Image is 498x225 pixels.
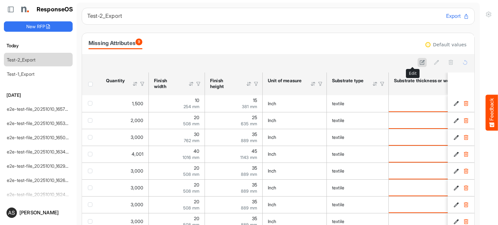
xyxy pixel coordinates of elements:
[332,168,344,174] span: textile
[82,179,101,196] td: checkbox
[453,168,459,174] button: Edit
[7,120,71,126] a: e2e-test-file_20251010_165343
[448,146,476,163] td: c98a4775-87b4-4c97-9cf2-f119e49f6f23 is template cell Column Header
[205,129,263,146] td: 35 is template cell Column Header httpsnorthellcomontologiesmapping-rulesmeasurementhasfinishsize...
[131,118,143,123] span: 2,000
[7,177,71,183] a: e2e-test-file_20251010_162658
[446,12,469,20] button: Export
[253,97,257,103] span: 15
[149,196,205,213] td: 20 is template cell Column Header httpsnorthellcomontologiesmapping-rulesmeasurementhasfinishsize...
[205,112,263,129] td: 25 is template cell Column Header httpsnorthellcomontologiesmapping-rulesmeasurementhasfinishsize...
[433,42,467,47] div: Default values
[389,196,485,213] td: is template cell Column Header httpsnorthellcomontologiesmapping-rulesmaterialhasmaterialthicknes...
[268,78,302,84] div: Unit of measure
[37,6,73,13] h1: ResponseOS
[463,218,469,225] button: Delete
[252,182,257,187] span: 35
[101,129,149,146] td: 3000 is template cell Column Header httpsnorthellcomontologiesmapping-rulesorderhasquantity
[82,73,101,95] th: Header checkbox
[268,101,277,106] span: Inch
[394,78,460,84] div: Substrate thickness or weight
[332,101,344,106] span: textile
[406,69,419,78] div: Edit
[268,134,277,140] span: Inch
[389,129,485,146] td: is template cell Column Header httpsnorthellcomontologiesmapping-rulesmaterialhasmaterialthicknes...
[7,163,71,169] a: e2e-test-file_20251010_162943
[101,112,149,129] td: 2000 is template cell Column Header httpsnorthellcomontologiesmapping-rulesorderhasquantity
[194,148,199,154] span: 40
[82,146,101,163] td: checkbox
[448,129,476,146] td: ecc421d3-b396-4054-ab78-8d0d6e8394da is template cell Column Header
[268,118,277,123] span: Inch
[183,155,199,160] span: 1016 mm
[194,182,199,187] span: 20
[101,163,149,179] td: 3000 is template cell Column Header httpsnorthellcomontologiesmapping-rulesorderhasquantity
[8,210,15,215] span: AS
[252,199,257,204] span: 35
[332,134,344,140] span: textile
[448,163,476,179] td: d6eb4116-10ec-4b0c-bb1d-2f3db4249a6a is template cell Column Header
[101,95,149,112] td: 1500 is template cell Column Header httpsnorthellcomontologiesmapping-rulesorderhasquantity
[4,42,73,49] h6: Today
[183,205,199,210] span: 508 mm
[389,146,485,163] td: is template cell Column Header httpsnorthellcomontologiesmapping-rulesmaterialhasmaterialthicknes...
[263,95,327,112] td: Inch is template cell Column Header httpsnorthellcomontologiesmapping-rulesmeasurementhasunitofme...
[327,95,389,112] td: textile is template cell Column Header httpsnorthellcomontologiesmapping-rulesmaterialhassubstrat...
[205,163,263,179] td: 35 is template cell Column Header httpsnorthellcomontologiesmapping-rulesmeasurementhasfinishsize...
[453,185,459,191] button: Edit
[268,219,277,224] span: Inch
[149,163,205,179] td: 20 is template cell Column Header httpsnorthellcomontologiesmapping-rulesmeasurementhasfinishsize...
[263,112,327,129] td: Inch is template cell Column Header httpsnorthellcomontologiesmapping-rulesmeasurementhasunitofme...
[240,155,257,160] span: 1143 mm
[184,138,199,143] span: 762 mm
[131,202,143,207] span: 3,000
[194,199,199,204] span: 20
[253,81,259,87] div: Filter Icon
[87,13,441,19] h6: Test-2_Export
[241,205,257,210] span: 889 mm
[241,138,257,143] span: 889 mm
[106,78,124,84] div: Quantity
[241,172,257,177] span: 889 mm
[268,168,277,174] span: Inch
[268,202,277,207] span: Inch
[194,131,199,137] span: 30
[194,165,199,171] span: 20
[242,104,257,109] span: 381 mm
[448,112,476,129] td: 1fc8d725-b1c3-4ded-85c0-288a5a618d52 is template cell Column Header
[7,71,34,77] a: Test-1_Export
[183,121,199,126] span: 508 mm
[463,201,469,208] button: Delete
[241,121,257,126] span: 635 mm
[19,210,70,215] div: [PERSON_NAME]
[149,129,205,146] td: 30 is template cell Column Header httpsnorthellcomontologiesmapping-rulesmeasurementhasfinishsize...
[332,202,344,207] span: textile
[268,151,277,157] span: Inch
[210,78,238,89] div: Finish height
[448,179,476,196] td: 49536195-446f-4943-92af-0e3de3042b00 is template cell Column Header
[263,196,327,213] td: Inch is template cell Column Header httpsnorthellcomontologiesmapping-rulesmeasurementhasunitofme...
[183,172,199,177] span: 508 mm
[184,104,199,109] span: 254 mm
[4,21,73,32] button: New RFP
[132,101,143,106] span: 1,500
[389,179,485,196] td: is template cell Column Header httpsnorthellcomontologiesmapping-rulesmaterialhasmaterialthicknes...
[448,196,476,213] td: c835cc2e-f4c6-4860-becd-82c1bfcd2149 is template cell Column Header
[389,95,485,112] td: is template cell Column Header httpsnorthellcomontologiesmapping-rulesmaterialhasmaterialthicknes...
[453,100,459,107] button: Edit
[241,188,257,194] span: 889 mm
[448,95,476,112] td: e1b6d7a2-f878-4193-b778-09025ed1c150 is template cell Column Header
[463,185,469,191] button: Delete
[154,78,180,89] div: Finish width
[7,106,71,112] a: e2e-test-file_20251010_165709
[463,134,469,141] button: Delete
[131,185,143,190] span: 3,000
[332,219,344,224] span: textile
[332,185,344,190] span: textile
[4,92,73,99] h6: [DATE]
[205,146,263,163] td: 45 is template cell Column Header httpsnorthellcomontologiesmapping-rulesmeasurementhasfinishsize...
[453,134,459,141] button: Edit
[252,165,257,171] span: 35
[327,179,389,196] td: textile is template cell Column Header httpsnorthellcomontologiesmapping-rulesmaterialhassubstrat...
[268,185,277,190] span: Inch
